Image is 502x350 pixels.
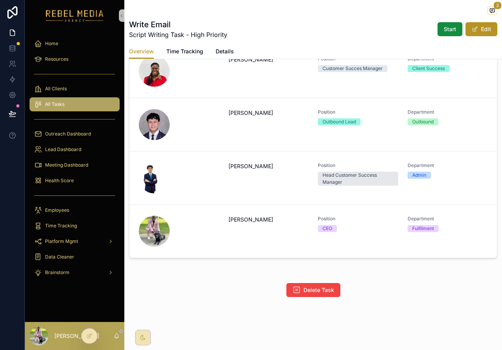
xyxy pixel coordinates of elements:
div: Admin [412,172,426,179]
span: Outreach Dashboard [45,131,91,137]
button: 2 [487,6,497,16]
button: Delete Task [286,283,340,297]
a: Details [216,44,234,60]
span: Employees [45,207,69,213]
a: Meeting Dashboard [30,158,120,172]
a: Home [30,37,120,51]
a: Overview [129,44,154,59]
span: Department [408,216,488,222]
a: Platform Mgmt [30,234,120,248]
span: 2 [493,2,502,9]
span: Department [408,109,488,115]
div: Outbound [412,118,434,125]
a: [PERSON_NAME]PositionCEODepartmentFulfilment [129,204,497,258]
div: CEO [322,225,332,232]
button: Edit [465,22,497,36]
a: Data Cleaner [30,250,120,264]
span: Home [45,40,58,47]
div: Outbound Lead [322,118,356,125]
h1: Write Email [129,19,227,30]
a: Resources [30,52,120,66]
a: Lead Dashboard [30,142,120,157]
span: Details [216,47,234,55]
span: Time Tracking [45,223,77,229]
span: Delete Task [303,286,334,294]
a: Outreach Dashboard [30,127,120,141]
span: Health Score [45,178,74,184]
span: Time Tracking [166,47,203,55]
span: Position [318,216,398,222]
span: All Tasks [45,101,64,107]
span: Script Writing Task - High Priority [129,30,227,39]
a: All Clients [30,82,120,96]
span: [PERSON_NAME] [228,162,273,170]
a: Time Tracking [30,219,120,233]
span: [PERSON_NAME] [228,56,273,63]
a: [PERSON_NAME]PositionCustomer Succes ManagerDepartmentClient Success [129,45,497,98]
div: scrollable content [25,31,124,290]
span: Position [318,109,398,115]
span: Start [444,25,456,33]
div: Head Customer Success Manager [322,172,394,186]
a: [PERSON_NAME]PositionOutbound LeadDepartmentOutbound [129,98,497,151]
span: [PERSON_NAME] [228,216,273,223]
span: Platform Mgmt [45,238,78,244]
span: Department [408,162,488,169]
span: Overview [129,47,154,55]
span: Meeting Dashboard [45,162,88,168]
div: Customer Succes Manager [322,65,383,72]
a: Brainstorm [30,266,120,280]
span: Data Cleaner [45,254,74,260]
a: [PERSON_NAME]PositionHead Customer Success ManagerDepartmentAdmin [129,151,497,204]
a: Employees [30,203,120,217]
span: Brainstorm [45,269,70,276]
button: Start [438,22,462,36]
div: Fulfilment [412,225,434,232]
img: App logo [46,9,104,22]
div: Client Success [412,65,445,72]
span: All Clients [45,86,67,92]
a: Health Score [30,174,120,188]
span: [PERSON_NAME] [228,109,273,117]
p: [PERSON_NAME] [54,332,99,340]
span: Lead Dashboard [45,146,81,153]
span: Position [318,162,398,169]
span: Resources [45,56,68,62]
a: Time Tracking [166,44,203,60]
a: All Tasks [30,97,120,111]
